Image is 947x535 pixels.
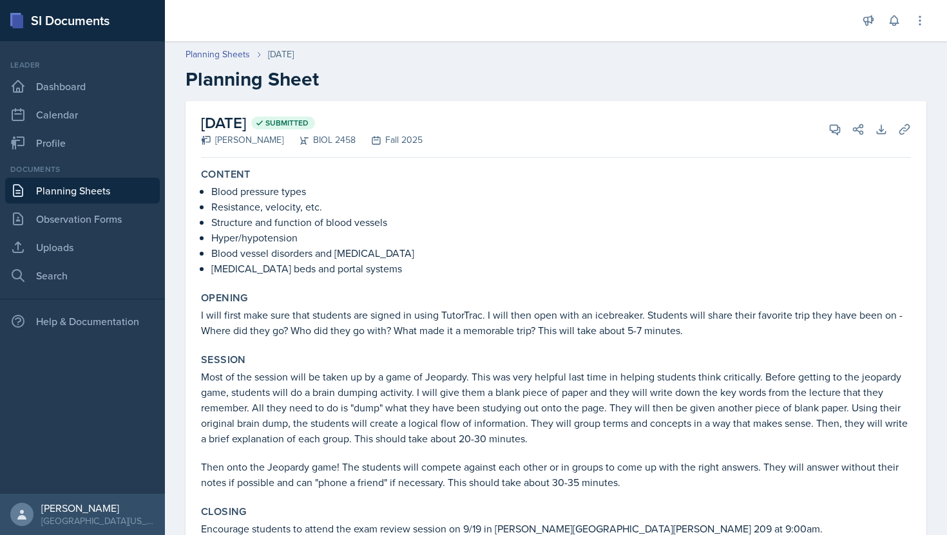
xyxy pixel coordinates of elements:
[268,48,294,61] div: [DATE]
[201,459,911,490] p: Then onto the Jeopardy game! The students will compete against each other or in groups to come up...
[201,369,911,446] p: Most of the session will be taken up by a game of Jeopardy. This was very helpful last time in he...
[41,514,155,527] div: [GEOGRAPHIC_DATA][US_STATE]
[201,168,251,181] label: Content
[5,178,160,203] a: Planning Sheets
[5,164,160,175] div: Documents
[211,183,911,199] p: Blood pressure types
[5,234,160,260] a: Uploads
[211,245,911,261] p: Blood vessel disorders and [MEDICAL_DATA]
[5,130,160,156] a: Profile
[41,502,155,514] div: [PERSON_NAME]
[265,118,309,128] span: Submitted
[356,133,423,147] div: Fall 2025
[201,133,283,147] div: [PERSON_NAME]
[211,214,911,230] p: Structure and function of blood vessels
[201,292,248,305] label: Opening
[5,59,160,71] div: Leader
[5,263,160,288] a: Search
[201,353,246,366] label: Session
[5,206,160,232] a: Observation Forms
[186,48,250,61] a: Planning Sheets
[211,261,911,276] p: [MEDICAL_DATA] beds and portal systems
[201,307,911,338] p: I will first make sure that students are signed in using TutorTrac. I will then open with an iceb...
[201,505,247,518] label: Closing
[5,102,160,127] a: Calendar
[201,111,423,135] h2: [DATE]
[283,133,356,147] div: BIOL 2458
[186,68,926,91] h2: Planning Sheet
[211,230,911,245] p: Hyper/hypotension
[5,73,160,99] a: Dashboard
[5,308,160,334] div: Help & Documentation
[211,199,911,214] p: Resistance, velocity, etc.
